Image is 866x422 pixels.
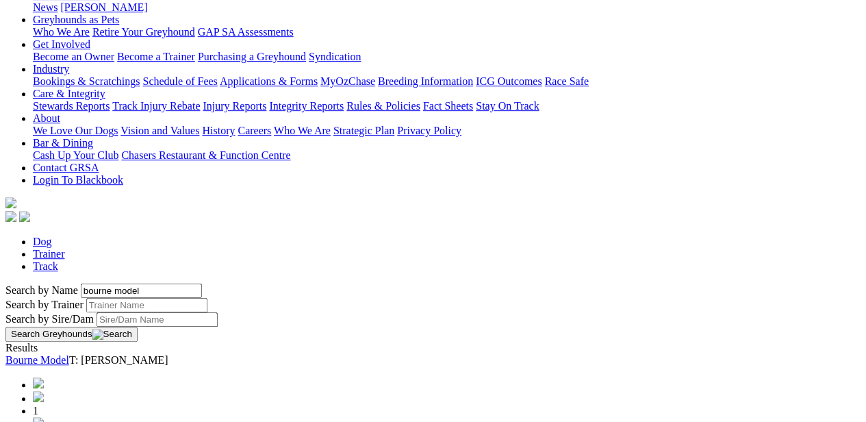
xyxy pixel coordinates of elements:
div: Results [5,342,861,354]
input: Search by Trainer name [86,298,207,312]
a: About [33,112,60,124]
button: Search Greyhounds [5,327,138,342]
a: Bookings & Scratchings [33,75,140,87]
a: Track [33,260,58,272]
label: Search by Trainer [5,299,84,310]
a: Breeding Information [378,75,473,87]
a: Bourne Model [5,354,69,366]
a: Become an Owner [33,51,114,62]
img: twitter.svg [19,211,30,222]
a: Industry [33,63,69,75]
a: [PERSON_NAME] [60,1,147,13]
input: Search by Sire/Dam name [97,312,218,327]
a: Dog [33,236,52,247]
a: Stewards Reports [33,100,110,112]
label: Search by Name [5,284,78,296]
img: logo-grsa-white.png [5,197,16,208]
img: Search [92,329,132,340]
a: News [33,1,58,13]
a: History [202,125,235,136]
a: Rules & Policies [346,100,420,112]
div: Industry [33,75,861,88]
a: Injury Reports [203,100,266,112]
label: Search by Sire/Dam [5,313,94,325]
a: Applications & Forms [220,75,318,87]
img: facebook.svg [5,211,16,222]
a: MyOzChase [320,75,375,87]
a: ICG Outcomes [476,75,542,87]
div: Care & Integrity [33,100,861,112]
a: Care & Integrity [33,88,105,99]
a: Become a Trainer [117,51,195,62]
a: Retire Your Greyhound [92,26,195,38]
div: Get Involved [33,51,861,63]
a: Race Safe [544,75,588,87]
a: Purchasing a Greyhound [198,51,306,62]
a: Careers [238,125,271,136]
a: Trainer [33,248,65,260]
img: chevron-left-pager-blue.svg [33,391,44,402]
a: Bar & Dining [33,137,93,149]
a: Fact Sheets [423,100,473,112]
a: Stay On Track [476,100,539,112]
a: Track Injury Rebate [112,100,200,112]
a: We Love Our Dogs [33,125,118,136]
a: Syndication [309,51,361,62]
div: News & Media [33,1,861,14]
span: 1 [33,405,38,417]
a: Integrity Reports [269,100,344,112]
a: Who We Are [274,125,331,136]
a: Privacy Policy [397,125,461,136]
a: Login To Blackbook [33,174,123,186]
a: Greyhounds as Pets [33,14,119,25]
input: Search by Greyhound name [81,284,202,298]
a: Get Involved [33,38,90,50]
a: Vision and Values [120,125,199,136]
a: Cash Up Your Club [33,149,118,161]
a: Schedule of Fees [142,75,217,87]
div: T: [PERSON_NAME] [5,354,861,367]
a: Contact GRSA [33,162,99,173]
div: Bar & Dining [33,149,861,162]
div: Greyhounds as Pets [33,26,861,38]
a: Who We Are [33,26,90,38]
div: About [33,125,861,137]
a: Chasers Restaurant & Function Centre [121,149,290,161]
a: GAP SA Assessments [198,26,294,38]
a: Strategic Plan [333,125,394,136]
img: chevrons-left-pager-blue.svg [33,377,44,388]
